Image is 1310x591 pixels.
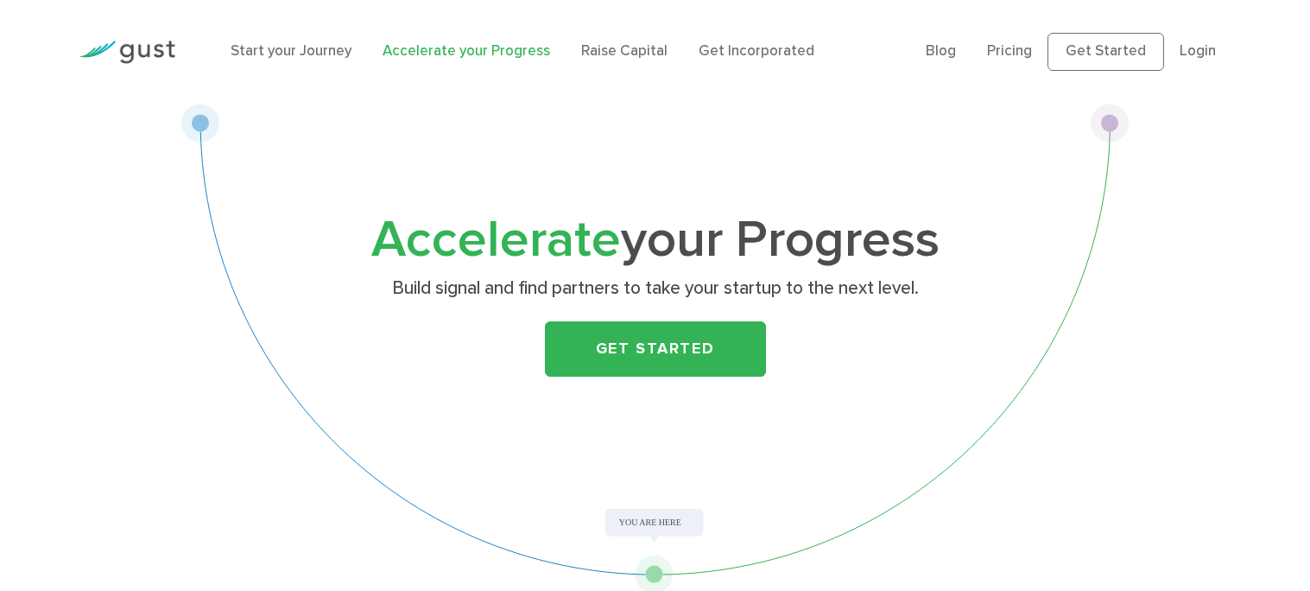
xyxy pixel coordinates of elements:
img: Gust Logo [79,41,175,64]
a: Blog [926,42,956,60]
h1: your Progress [314,217,997,264]
a: Start your Journey [231,42,351,60]
a: Raise Capital [581,42,668,60]
a: Accelerate your Progress [383,42,550,60]
a: Pricing [987,42,1032,60]
a: Get Started [1047,33,1164,71]
span: Accelerate [371,209,621,270]
a: Get Incorporated [699,42,814,60]
p: Build signal and find partners to take your startup to the next level. [320,276,990,301]
a: Get Started [545,321,766,377]
a: Login [1180,42,1216,60]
